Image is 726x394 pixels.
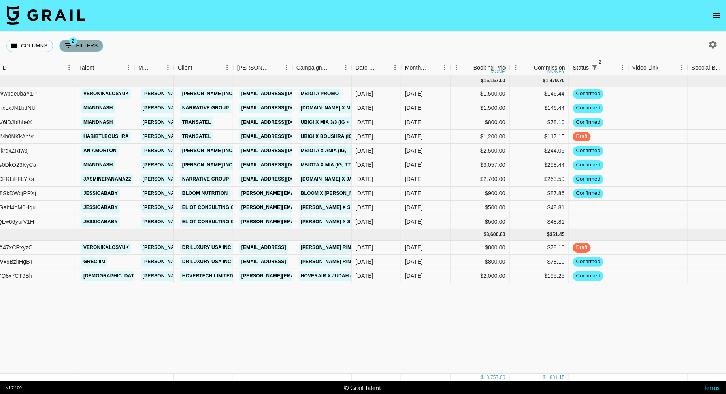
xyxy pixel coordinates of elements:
[180,132,213,141] a: Transatel
[405,243,423,251] div: Jun '25
[596,58,604,66] span: 2
[534,60,565,75] div: Commission
[632,60,659,75] div: Video Link
[546,77,565,84] div: 1,479.70
[543,77,546,84] div: $
[239,203,368,213] a: [PERSON_NAME][EMAIL_ADDRESS][DOMAIN_NAME]
[451,62,462,74] button: Menu
[221,62,233,74] button: Menu
[510,187,569,201] div: $87.86
[81,89,131,99] a: veronikalosyuk
[180,89,236,99] a: [PERSON_NAME] Inc.
[405,147,423,155] div: Sep '25
[451,130,510,144] div: $1,200.00
[676,62,688,74] button: Menu
[299,217,396,227] a: [PERSON_NAME] x Skin&Lab (TT - 2/2)
[239,89,328,99] a: [EMAIL_ADDRESS][DOMAIN_NAME]
[134,60,174,75] div: Manager
[141,257,270,267] a: [PERSON_NAME][EMAIL_ADDRESS][DOMAIN_NAME]
[451,172,510,187] div: $2,700.00
[487,231,505,238] div: 3,600.00
[299,146,385,156] a: mBIOTA x Ania (IG, TT, 2 Stories)
[6,40,53,52] button: Select columns
[299,271,362,281] a: HoverAir x Judah (4/4)
[356,175,373,183] div: 18/08/2025
[356,60,378,75] div: Date Created
[79,60,94,75] div: Talent
[356,118,373,126] div: 11/08/2025
[451,255,510,269] div: $800.00
[589,62,600,73] button: Show filters
[451,87,510,101] div: $1,500.00
[600,62,611,73] button: Sort
[510,269,569,283] div: $195.25
[451,101,510,115] div: $1,500.00
[401,60,451,75] div: Month Due
[292,60,352,75] div: Campaign (Type)
[356,189,373,197] div: 18/08/2025
[123,62,134,74] button: Menu
[547,69,565,74] div: money
[299,117,388,127] a: Ubigi x Mia 3/3 (IG + TT, 3 Stories)
[405,218,423,226] div: Sep '25
[81,103,115,113] a: miandnash
[428,62,439,73] button: Sort
[6,385,22,390] div: v 1.7.100
[81,132,131,141] a: habibti.boushra
[299,203,396,213] a: [PERSON_NAME] x Skin&Lab (TT - 1/2)
[378,62,389,73] button: Sort
[162,62,174,74] button: Menu
[180,189,230,198] a: Bloom Nutrition
[281,62,292,74] button: Menu
[138,60,151,75] div: Manager
[239,160,328,170] a: [EMAIL_ADDRESS][DOMAIN_NAME]
[141,243,270,253] a: [PERSON_NAME][EMAIL_ADDRESS][DOMAIN_NAME]
[510,87,569,101] div: $146.44
[239,271,368,281] a: [PERSON_NAME][EMAIL_ADDRESS][DOMAIN_NAME]
[510,201,569,215] div: $48.81
[546,374,565,381] div: 1,831.15
[405,104,423,112] div: Sep '25
[141,203,270,213] a: [PERSON_NAME][EMAIL_ADDRESS][DOMAIN_NAME]
[180,103,231,113] a: Narrative Group
[141,160,270,170] a: [PERSON_NAME][EMAIL_ADDRESS][DOMAIN_NAME]
[523,62,534,73] button: Sort
[405,118,423,126] div: Sep '25
[510,158,569,172] div: $298.44
[573,258,603,266] span: confirmed
[356,104,373,112] div: 18/08/2025
[628,60,688,75] div: Video Link
[7,62,18,73] button: Sort
[141,271,270,281] a: [PERSON_NAME][EMAIL_ADDRESS][DOMAIN_NAME]
[180,217,261,227] a: Eliot Consulting Group LLC
[462,62,473,73] button: Sort
[405,204,423,211] div: Sep '25
[239,146,328,156] a: [EMAIL_ADDRESS][DOMAIN_NAME]
[296,60,329,75] div: Campaign (Type)
[573,161,603,169] span: confirmed
[484,231,487,238] div: $
[81,174,133,184] a: jasminepanama22
[709,8,724,24] button: open drawer
[356,90,373,98] div: 11/08/2025
[141,132,270,141] a: [PERSON_NAME][EMAIL_ADDRESS][DOMAIN_NAME]
[81,146,119,156] a: aniamorton
[451,215,510,229] div: $500.00
[141,189,270,198] a: [PERSON_NAME][EMAIL_ADDRESS][DOMAIN_NAME]
[192,62,204,73] button: Sort
[180,160,236,170] a: [PERSON_NAME] Inc.
[180,146,236,156] a: [PERSON_NAME] Inc.
[451,201,510,215] div: $500.00
[299,103,385,113] a: [DOMAIN_NAME] x Mia (1 IG Reel)
[405,90,423,98] div: Sep '25
[573,175,603,183] span: confirmed
[573,60,589,75] div: Status
[451,269,510,283] div: $2,000.00
[180,117,213,127] a: Transatel
[405,161,423,169] div: Sep '25
[239,117,328,127] a: [EMAIL_ADDRESS][DOMAIN_NAME]
[81,243,131,253] a: veronikalosyuk
[141,117,270,127] a: [PERSON_NAME][EMAIL_ADDRESS][DOMAIN_NAME]
[405,272,423,280] div: Jun '25
[299,257,415,267] a: [PERSON_NAME] Ring x [GEOGRAPHIC_DATA]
